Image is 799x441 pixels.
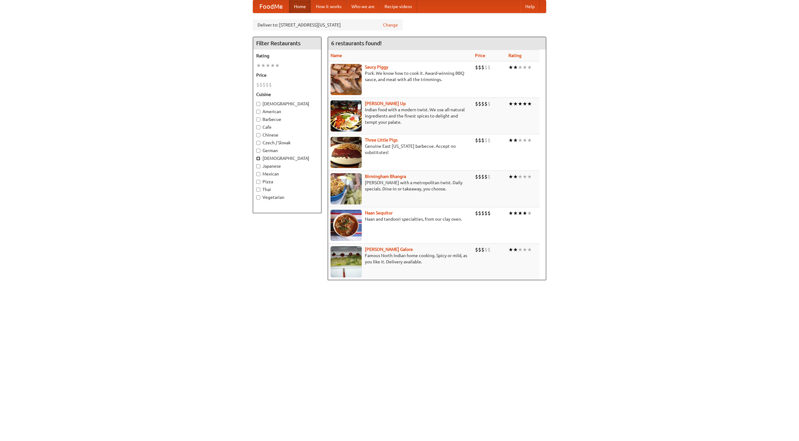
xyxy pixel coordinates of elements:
[256,132,318,138] label: Chinese
[331,40,382,46] ng-pluralize: 6 restaurants found!
[522,246,527,253] li: ★
[380,0,417,13] a: Recipe videos
[484,100,488,107] li: $
[478,137,481,144] li: $
[488,173,491,180] li: $
[256,125,260,129] input: Cafe
[259,81,262,88] li: $
[478,246,481,253] li: $
[484,173,488,180] li: $
[262,81,266,88] li: $
[331,180,470,192] p: [PERSON_NAME] with a metropolitan twist. Daily specials. Dine-in or takeaway, you choose.
[522,137,527,144] li: ★
[488,64,491,71] li: $
[365,210,393,215] a: Naan Sequitur
[256,140,318,146] label: Czech / Slovak
[256,149,260,153] input: German
[256,188,260,192] input: Thai
[481,64,484,71] li: $
[478,173,481,180] li: $
[484,137,488,144] li: $
[256,163,318,169] label: Japanese
[508,173,513,180] li: ★
[522,210,527,217] li: ★
[256,101,318,107] label: [DEMOGRAPHIC_DATA]
[484,210,488,217] li: $
[481,100,484,107] li: $
[518,137,522,144] li: ★
[331,137,362,168] img: littlepigs.jpg
[484,64,488,71] li: $
[478,64,481,71] li: $
[508,64,513,71] li: ★
[331,216,470,222] p: Naan and tandoori specialties, from our clay oven.
[253,37,321,50] h4: Filter Restaurants
[475,246,478,253] li: $
[331,246,362,277] img: currygalore.jpg
[518,64,522,71] li: ★
[527,100,532,107] li: ★
[481,173,484,180] li: $
[331,107,470,125] p: Indian food with a modern twist. We use all-natural ingredients and the finest spices to delight ...
[527,137,532,144] li: ★
[513,173,518,180] li: ★
[331,70,470,83] p: Pork. We know how to cook it. Award-winning BBQ sauce, and meat with all the trimmings.
[289,0,311,13] a: Home
[331,53,342,58] a: Name
[513,210,518,217] li: ★
[346,0,380,13] a: Who we are
[256,141,260,145] input: Czech / Slovak
[256,117,260,122] input: Barbecue
[256,194,318,200] label: Vegetarian
[365,174,406,179] b: Birmingham Bhangra
[475,100,478,107] li: $
[331,252,470,265] p: Famous North Indian home cooking. Spicy or mild, as you like it. Delivery available.
[478,210,481,217] li: $
[522,100,527,107] li: ★
[331,100,362,132] img: curryup.jpg
[256,180,260,184] input: Pizza
[488,137,491,144] li: $
[256,147,318,154] label: German
[256,164,260,168] input: Japanese
[527,210,532,217] li: ★
[256,133,260,137] input: Chinese
[269,81,272,88] li: $
[475,137,478,144] li: $
[478,100,481,107] li: $
[488,100,491,107] li: $
[518,100,522,107] li: ★
[256,124,318,130] label: Cafe
[256,156,260,161] input: [DEMOGRAPHIC_DATA]
[256,110,260,114] input: American
[256,171,318,177] label: Mexican
[256,72,318,78] h5: Price
[484,246,488,253] li: $
[475,64,478,71] li: $
[383,22,398,28] a: Change
[256,195,260,199] input: Vegetarian
[266,62,270,69] li: ★
[256,179,318,185] label: Pizza
[253,19,403,31] div: Deliver to: [STREET_ADDRESS][US_STATE]
[522,173,527,180] li: ★
[513,137,518,144] li: ★
[488,246,491,253] li: $
[365,247,413,252] b: [PERSON_NAME] Galore
[256,53,318,59] h5: Rating
[475,53,485,58] a: Price
[365,137,398,142] a: Three Little Pigs
[331,143,470,156] p: Genuine East [US_STATE] barbecue. Accept no substitutes!
[256,91,318,98] h5: Cuisine
[527,64,532,71] li: ★
[518,173,522,180] li: ★
[256,81,259,88] li: $
[488,210,491,217] li: $
[520,0,540,13] a: Help
[275,62,280,69] li: ★
[266,81,269,88] li: $
[256,172,260,176] input: Mexican
[508,246,513,253] li: ★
